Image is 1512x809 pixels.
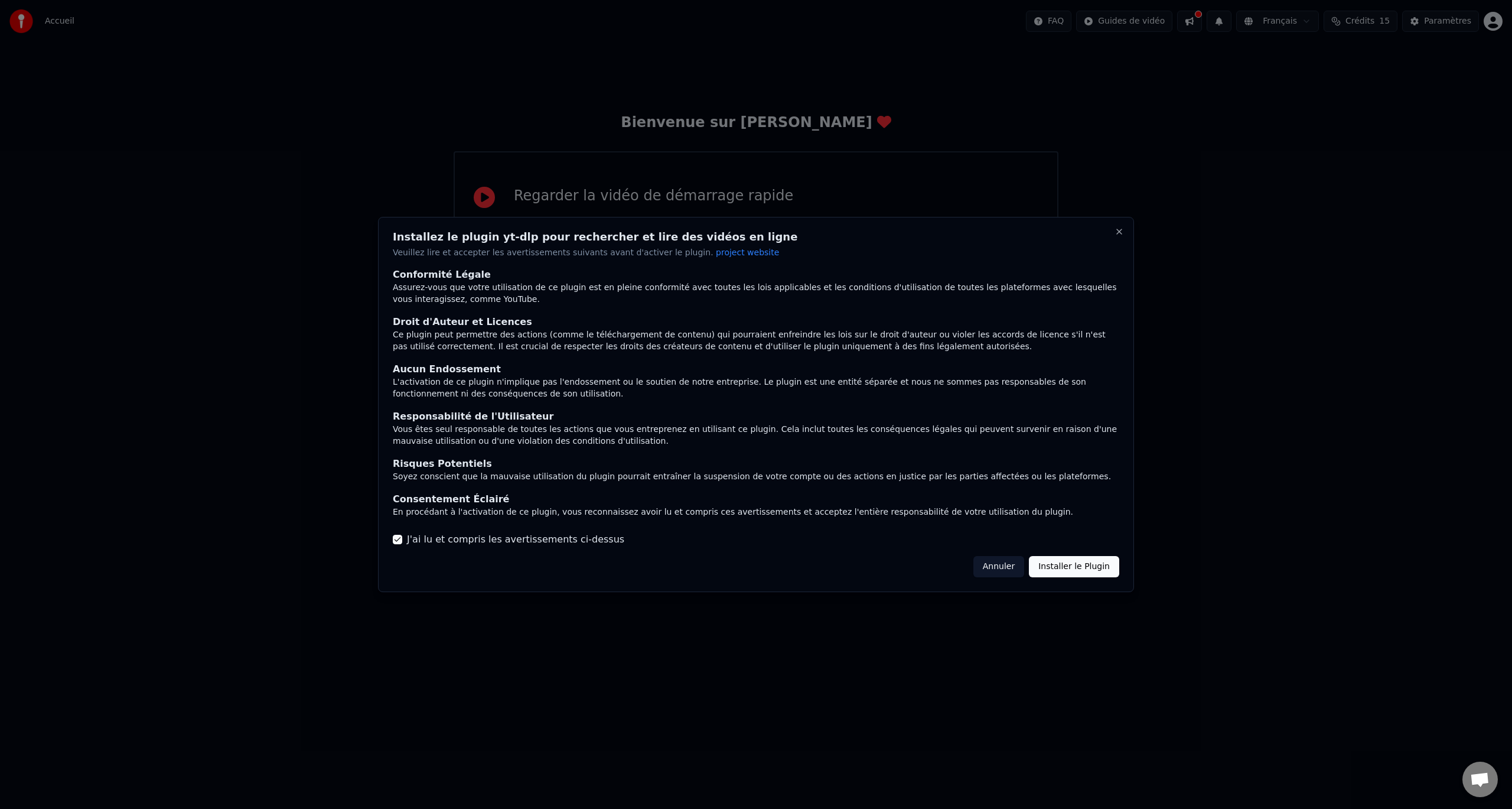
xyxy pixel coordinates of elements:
[716,248,779,257] span: project website
[393,316,1119,330] div: Droit d'Auteur et Licences
[393,232,1119,242] h2: Installez le plugin yt-dlp pour rechercher et lire des vidéos en ligne
[393,506,1119,518] div: En procédant à l'activation de ce plugin, vous reconnaissez avoir lu et compris ces avertissement...
[393,424,1119,447] div: Vous êtes seul responsable de toutes les actions que vous entreprenez en utilisant ce plugin. Cel...
[407,532,624,547] label: J'ai lu et compris les avertissements ci-dessus
[393,410,1119,424] div: Responsabilité de l'Utilisateur
[393,457,1119,471] div: Risques Potentiels
[393,377,1119,401] div: L'activation de ce plugin n'implique pas l'endossement ou le soutien de notre entreprise. Le plug...
[393,282,1119,306] div: Assurez-vous que votre utilisation de ce plugin est en pleine conformité avec toutes les lois app...
[973,556,1024,577] button: Annuler
[393,330,1119,353] div: Ce plugin peut permettre des actions (comme le téléchargement de contenu) qui pourraient enfreind...
[1029,556,1119,577] button: Installer le Plugin
[393,471,1119,483] div: Soyez conscient que la mauvaise utilisation du plugin pourrait entraîner la suspension de votre c...
[393,247,1119,259] p: Veuillez lire et accepter les avertissements suivants avant d'activer le plugin.
[393,268,1119,282] div: Conformité Légale
[393,363,1119,377] div: Aucun Endossement
[393,492,1119,506] div: Consentement Éclairé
